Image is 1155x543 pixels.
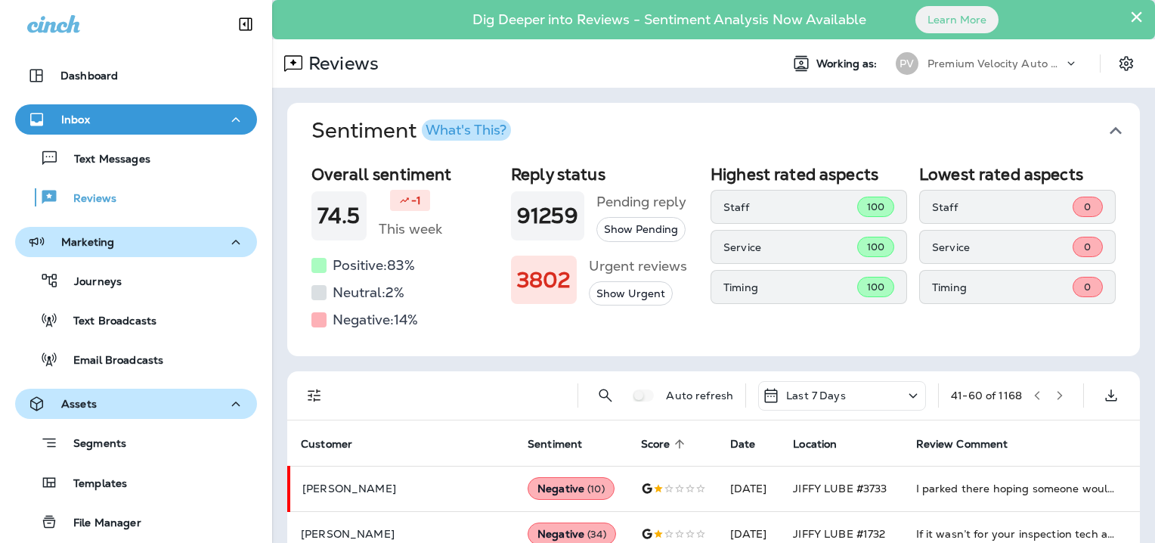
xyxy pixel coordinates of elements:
button: Email Broadcasts [15,343,257,375]
p: Dashboard [60,70,118,82]
span: 0 [1084,240,1091,253]
span: Review Comment [916,438,1008,451]
span: Score [641,438,670,451]
button: What's This? [422,119,511,141]
button: Marketing [15,227,257,257]
p: Text Messages [59,153,150,167]
button: Assets [15,389,257,419]
button: Filters [299,380,330,411]
p: [PERSON_NAME] [302,482,503,495]
button: Dashboard [15,61,257,91]
button: Collapse Sidebar [224,9,267,39]
span: Working as: [816,57,881,70]
p: Service [723,241,857,253]
span: Customer [301,438,352,451]
button: Reviews [15,182,257,213]
div: SentimentWhat's This? [287,159,1140,356]
button: Search Reviews [590,380,621,411]
button: Text Broadcasts [15,304,257,336]
p: Last 7 Days [786,389,846,402]
h5: Urgent reviews [589,254,687,278]
div: What's This? [426,123,506,137]
span: JIFFY LUBE #1732 [793,527,885,541]
p: Reviews [58,192,116,206]
h5: This week [379,217,442,241]
p: File Manager [58,517,141,531]
p: Staff [723,201,857,213]
span: 0 [1084,200,1091,213]
button: Show Urgent [589,281,673,306]
p: Marketing [61,236,114,248]
button: Journeys [15,265,257,296]
h1: 74.5 [317,203,361,228]
p: Reviews [302,52,379,75]
div: PV [896,52,918,75]
button: Export as CSV [1096,380,1126,411]
p: Email Broadcasts [58,354,163,368]
span: Location [793,438,837,451]
p: Segments [58,437,126,452]
h5: Negative: 14 % [333,308,418,332]
button: Text Messages [15,142,257,174]
h2: Reply status [511,165,698,184]
span: Sentiment [528,437,602,451]
span: 100 [867,240,884,253]
p: Timing [932,281,1073,293]
button: Close [1129,5,1144,29]
span: Date [730,438,756,451]
h2: Overall sentiment [311,165,499,184]
p: Service [932,241,1073,253]
h1: 3802 [517,268,571,293]
button: Inbox [15,104,257,135]
button: Templates [15,467,257,498]
span: ( 34 ) [587,528,606,541]
p: Assets [61,398,97,410]
p: Journeys [59,275,122,290]
span: JIFFY LUBE #3733 [793,482,887,495]
h5: Positive: 83 % [333,253,415,278]
p: Staff [932,201,1073,213]
p: Text Broadcasts [58,315,156,329]
span: Sentiment [528,438,582,451]
p: Timing [723,281,857,293]
div: 41 - 60 of 1168 [951,389,1022,402]
div: I parked there hoping someone would come assist me, but no one did. A man noticed me, and a kid j... [916,481,1119,496]
h5: Neutral: 2 % [333,281,404,305]
p: Premium Velocity Auto dba Jiffy Lube [927,57,1064,70]
button: Learn More [915,6,999,33]
button: File Manager [15,506,257,538]
span: Date [730,437,776,451]
div: Negative [528,477,615,500]
span: 100 [867,281,884,293]
h2: Lowest rated aspects [919,165,1116,184]
span: Location [793,437,856,451]
h2: Highest rated aspects [711,165,907,184]
td: [DATE] [718,466,782,511]
p: Inbox [61,113,90,126]
button: SentimentWhat's This? [299,103,1152,159]
span: Customer [301,437,372,451]
p: Dig Deeper into Reviews - Sentiment Analysis Now Available [429,17,910,22]
button: Segments [15,427,257,459]
p: Auto refresh [666,389,733,402]
div: If it wasn’t for your inspection tech and his attitude I would give you a 10! He was obviously so... [916,526,1119,541]
h5: Pending reply [596,190,686,214]
span: Review Comment [916,437,1028,451]
p: Templates [58,477,127,492]
span: ( 10 ) [587,482,605,495]
p: -1 [411,193,421,208]
span: 100 [867,200,884,213]
span: Score [641,437,690,451]
span: 0 [1084,281,1091,293]
p: [PERSON_NAME] [301,528,503,540]
h1: Sentiment [311,118,511,144]
button: Show Pending [596,217,686,242]
h1: 91259 [517,203,578,228]
button: Settings [1113,50,1140,77]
